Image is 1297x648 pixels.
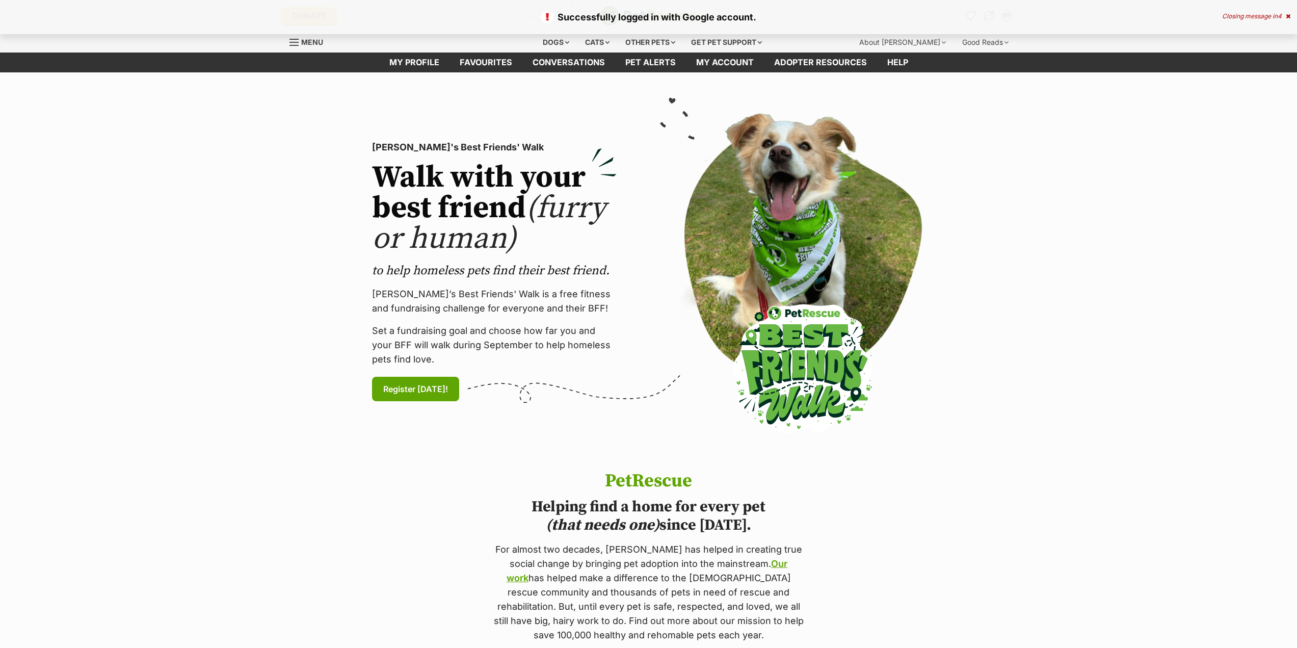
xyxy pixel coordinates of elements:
[877,53,918,72] a: Help
[372,163,617,254] h2: Walk with your best friend
[615,53,686,72] a: Pet alerts
[372,263,617,279] p: to help homeless pets find their best friend.
[372,324,617,367] p: Set a fundraising goal and choose how far you and your BFF will walk during September to help hom...
[372,140,617,154] p: [PERSON_NAME]'s Best Friends' Walk
[522,53,615,72] a: conversations
[372,287,617,316] p: [PERSON_NAME]’s Best Friends' Walk is a free fitness and fundraising challenge for everyone and t...
[492,498,806,534] h2: Helping find a home for every pet since [DATE].
[686,53,764,72] a: My account
[578,32,617,53] div: Cats
[449,53,522,72] a: Favourites
[379,53,449,72] a: My profile
[955,32,1016,53] div: Good Reads
[852,32,953,53] div: About [PERSON_NAME]
[618,32,682,53] div: Other pets
[764,53,877,72] a: Adopter resources
[372,377,459,401] a: Register [DATE]!
[684,32,769,53] div: Get pet support
[546,515,659,535] i: (that needs one)
[289,32,330,50] a: Menu
[301,38,323,46] span: Menu
[372,189,606,258] span: (furry or human)
[492,471,806,491] h1: PetRescue
[492,542,806,642] p: For almost two decades, [PERSON_NAME] has helped in creating true social change by bringing pet a...
[383,383,448,395] span: Register [DATE]!
[536,32,576,53] div: Dogs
